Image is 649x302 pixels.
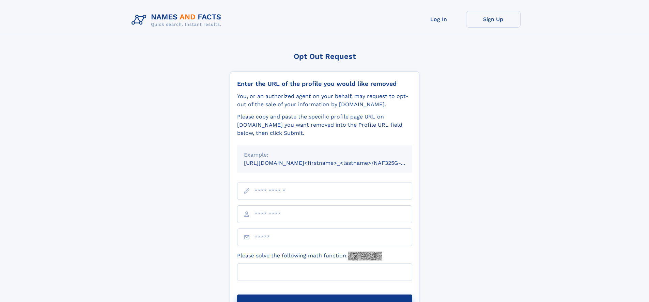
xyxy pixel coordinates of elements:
[237,80,412,88] div: Enter the URL of the profile you would like removed
[230,52,419,61] div: Opt Out Request
[237,252,382,260] label: Please solve the following math function:
[244,151,405,159] div: Example:
[466,11,521,28] a: Sign Up
[412,11,466,28] a: Log In
[237,92,412,109] div: You, or an authorized agent on your behalf, may request to opt-out of the sale of your informatio...
[237,113,412,137] div: Please copy and paste the specific profile page URL on [DOMAIN_NAME] you want removed into the Pr...
[129,11,227,29] img: Logo Names and Facts
[244,160,425,166] small: [URL][DOMAIN_NAME]<firstname>_<lastname>/NAF325G-xxxxxxxx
